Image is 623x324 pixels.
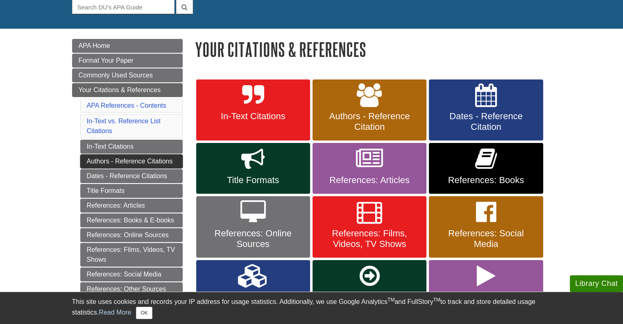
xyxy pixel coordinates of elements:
a: In-Text Citations [80,140,183,154]
a: References: Other Sources [80,282,183,296]
a: References: Books & E-books [80,213,183,227]
span: Commonly Used Sources [79,72,153,79]
a: APA Home [72,39,183,53]
span: Your Citations & References [79,86,161,93]
a: Your Citations & References [72,83,183,97]
a: Commonly Used Sources [72,68,183,82]
a: References: Social Media [80,267,183,281]
a: References: Articles [80,199,183,213]
a: In-Text Citations [196,79,310,141]
span: Title Formats [202,175,304,186]
span: References: Articles [319,175,420,186]
span: APA Home [79,42,110,49]
a: Authors - Reference Citations [80,154,183,168]
a: References: Films, Videos, TV Shows [80,243,183,267]
span: References: Social Media [435,228,537,249]
a: References: Articles [313,143,426,194]
a: In-Text vs. Reference List Citations [87,118,161,134]
span: Format Your Paper [79,57,134,64]
a: Dates - Reference Citations [80,169,183,183]
a: Title Formats [80,184,183,198]
span: References: Online Sources [202,228,304,249]
sup: TM [387,297,394,303]
a: APA References - Contents [87,102,166,109]
a: References: Films, Videos, TV Shows [313,196,426,258]
span: In-Text Citations [202,111,304,122]
button: Close [136,307,152,319]
div: This site uses cookies and records your IP address for usage statistics. Additionally, we use Goo... [72,297,551,319]
span: References: Books [435,175,537,186]
span: Dates - Reference Citation [435,111,537,132]
a: Format Your Paper [72,54,183,68]
a: Authors - Reference Citation [313,79,426,141]
a: Title Formats [196,143,310,194]
sup: TM [433,297,440,303]
a: References: Social Media [429,196,543,258]
a: Dates - Reference Citation [429,79,543,141]
span: References: Films, Videos, TV Shows [319,228,420,249]
a: Read More [99,309,131,316]
a: References: Books [429,143,543,194]
a: References: Online Sources [196,196,310,258]
a: References: Online Sources [80,228,183,242]
h1: Your Citations & References [195,39,551,60]
span: Authors - Reference Citation [319,111,420,132]
button: Library Chat [570,275,623,292]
